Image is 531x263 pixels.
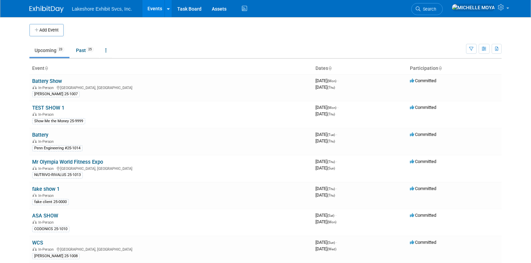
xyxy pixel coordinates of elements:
[411,3,443,15] a: Search
[315,186,337,191] span: [DATE]
[327,86,335,89] span: (Thu)
[327,193,335,197] span: (Thu)
[327,187,335,191] span: (Thu)
[410,159,436,164] span: Committed
[29,44,69,57] a: Upcoming23
[328,65,332,71] a: Sort by Start Date
[33,220,37,224] img: In-Person Event
[32,172,83,178] div: NUTRIVO-RIVALUS 25-1013
[32,165,310,171] div: [GEOGRAPHIC_DATA], [GEOGRAPHIC_DATA]
[336,159,337,164] span: -
[44,65,48,71] a: Sort by Event Name
[327,247,336,251] span: (Wed)
[32,199,69,205] div: fake client 25-0000
[410,78,436,83] span: Committed
[32,240,43,246] a: WCS
[32,226,69,232] div: CODONICS 25-1010
[315,132,337,137] span: [DATE]
[315,138,335,143] span: [DATE]
[315,165,335,171] span: [DATE]
[438,65,442,71] a: Sort by Participation Type
[315,78,338,83] span: [DATE]
[32,145,82,151] div: Penn Engineering #25-1014
[327,214,334,217] span: (Sat)
[32,132,48,138] a: Battery
[327,139,335,143] span: (Thu)
[38,247,56,252] span: In-Person
[410,105,436,110] span: Committed
[407,63,502,74] th: Participation
[327,241,335,245] span: (Sun)
[32,118,85,124] div: Show Me the Money 25-9999
[327,79,336,83] span: (Mon)
[327,112,335,116] span: (Thu)
[337,105,338,110] span: -
[33,166,37,170] img: In-Person Event
[327,160,335,164] span: (Thu)
[32,253,80,259] div: [PERSON_NAME] 25-1008
[452,4,495,11] img: MICHELLE MOYA
[32,213,58,219] a: ASA SHOW
[337,78,338,83] span: -
[335,213,336,218] span: -
[410,213,436,218] span: Committed
[32,246,310,252] div: [GEOGRAPHIC_DATA], [GEOGRAPHIC_DATA]
[33,193,37,197] img: In-Person Event
[315,213,336,218] span: [DATE]
[327,220,336,224] span: (Mon)
[38,112,56,117] span: In-Person
[33,112,37,116] img: In-Person Event
[315,105,338,110] span: [DATE]
[336,240,337,245] span: -
[313,63,407,74] th: Dates
[32,186,60,192] a: fake show 1
[410,132,436,137] span: Committed
[38,86,56,90] span: In-Person
[38,220,56,225] span: In-Person
[33,139,37,143] img: In-Person Event
[410,240,436,245] span: Committed
[38,166,56,171] span: In-Person
[32,78,62,84] a: Battery Show
[32,159,103,165] a: Mr Olympia World Fitness Expo
[336,186,337,191] span: -
[33,86,37,89] img: In-Person Event
[72,6,132,12] span: Lakeshore Exhibit Svcs, Inc.
[410,186,436,191] span: Committed
[57,47,64,52] span: 23
[38,193,56,198] span: In-Person
[32,105,64,111] a: TEST SHOW 1
[32,85,310,90] div: [GEOGRAPHIC_DATA], [GEOGRAPHIC_DATA]
[315,85,335,90] span: [DATE]
[29,24,64,36] button: Add Event
[315,111,335,116] span: [DATE]
[327,106,336,110] span: (Mon)
[86,47,94,52] span: 25
[420,7,436,12] span: Search
[315,192,335,198] span: [DATE]
[33,247,37,251] img: In-Person Event
[29,6,64,13] img: ExhibitDay
[71,44,99,57] a: Past25
[32,91,80,97] div: [PERSON_NAME] 25-1007
[336,132,337,137] span: -
[315,219,336,224] span: [DATE]
[315,159,337,164] span: [DATE]
[315,240,337,245] span: [DATE]
[38,139,56,144] span: In-Person
[327,133,335,137] span: (Tue)
[29,63,313,74] th: Event
[327,166,335,170] span: (Sun)
[315,246,336,251] span: [DATE]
